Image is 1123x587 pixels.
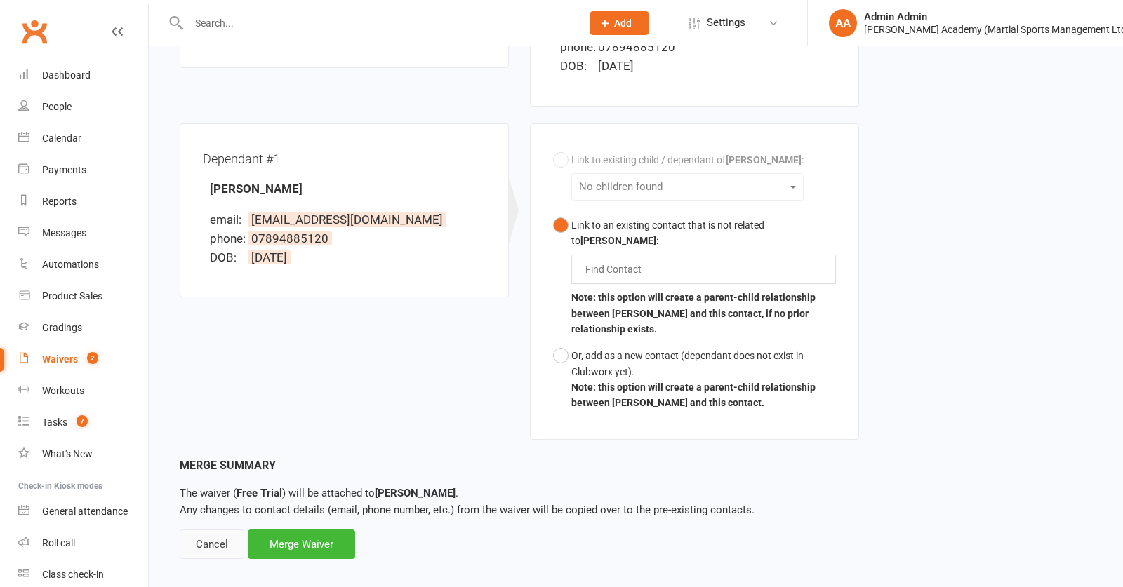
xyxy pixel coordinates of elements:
[18,123,148,154] a: Calendar
[18,407,148,438] a: Tasks 7
[42,133,81,144] div: Calendar
[18,91,148,123] a: People
[42,69,91,81] div: Dashboard
[42,196,77,207] div: Reports
[42,322,82,333] div: Gradings
[598,59,634,73] span: [DATE]
[180,485,1092,518] p: Any changes to contact details (email, phone number, etc.) from the waiver will be copied over to...
[248,529,355,559] div: Merge Waiver
[18,344,148,375] a: Waivers 2
[42,537,75,548] div: Roll call
[18,154,148,186] a: Payments
[18,375,148,407] a: Workouts
[614,18,632,29] span: Add
[571,348,836,379] div: Or, add as a new contact (dependant does not exist in Clubworx yet).
[18,312,148,344] a: Gradings
[248,250,291,264] span: [DATE]
[42,506,128,517] div: General attendance
[18,249,148,281] a: Automations
[210,182,303,196] strong: [PERSON_NAME]
[560,38,595,57] div: phone:
[180,529,244,559] div: Cancel
[18,217,148,249] a: Messages
[42,417,67,428] div: Tasks
[707,7,745,39] span: Settings
[18,281,148,312] a: Product Sales
[42,353,78,365] div: Waivers
[42,101,72,112] div: People
[553,342,836,417] button: Or, add as a new contact (dependant does not exist in Clubworx yet).Note: this option will create...
[42,290,102,302] div: Product Sales
[87,352,98,364] span: 2
[553,212,836,342] button: Link to an existing contact that is not related to[PERSON_NAME]:Note: this option will create a p...
[248,212,446,227] span: [EMAIL_ADDRESS][DOMAIN_NAME]
[210,229,245,248] div: phone:
[210,210,245,229] div: email:
[580,235,656,246] b: [PERSON_NAME]
[18,60,148,91] a: Dashboard
[571,292,816,335] b: Note: this option will create a parent-child relationship between [PERSON_NAME] and this contact,...
[571,217,836,249] div: Link to an existing contact that is not related to :
[42,259,99,270] div: Automations
[42,227,86,238] div: Messages
[18,186,148,217] a: Reports
[248,231,332,245] span: 07894885120
[42,569,104,580] div: Class check-in
[584,261,650,278] input: Find Contact
[590,11,649,35] button: Add
[180,487,458,499] span: The waiver ( ) will be attached to .
[180,457,1092,475] div: Merge Summary
[42,448,93,459] div: What's New
[18,527,148,559] a: Roll call
[598,40,675,54] span: 07894885120
[42,385,84,396] div: Workouts
[571,382,816,408] b: Note: this option will create a parent-child relationship between [PERSON_NAME] and this contact.
[560,57,595,76] div: DOB:
[185,13,571,33] input: Search...
[237,487,282,499] strong: Free Trial
[77,415,88,427] span: 7
[829,9,857,37] div: AA
[42,164,86,175] div: Payments
[18,438,148,470] a: What's New
[18,496,148,527] a: General attendance kiosk mode
[203,147,486,171] div: Dependant #1
[17,14,52,49] a: Clubworx
[375,487,456,499] strong: [PERSON_NAME]
[210,248,245,267] div: DOB:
